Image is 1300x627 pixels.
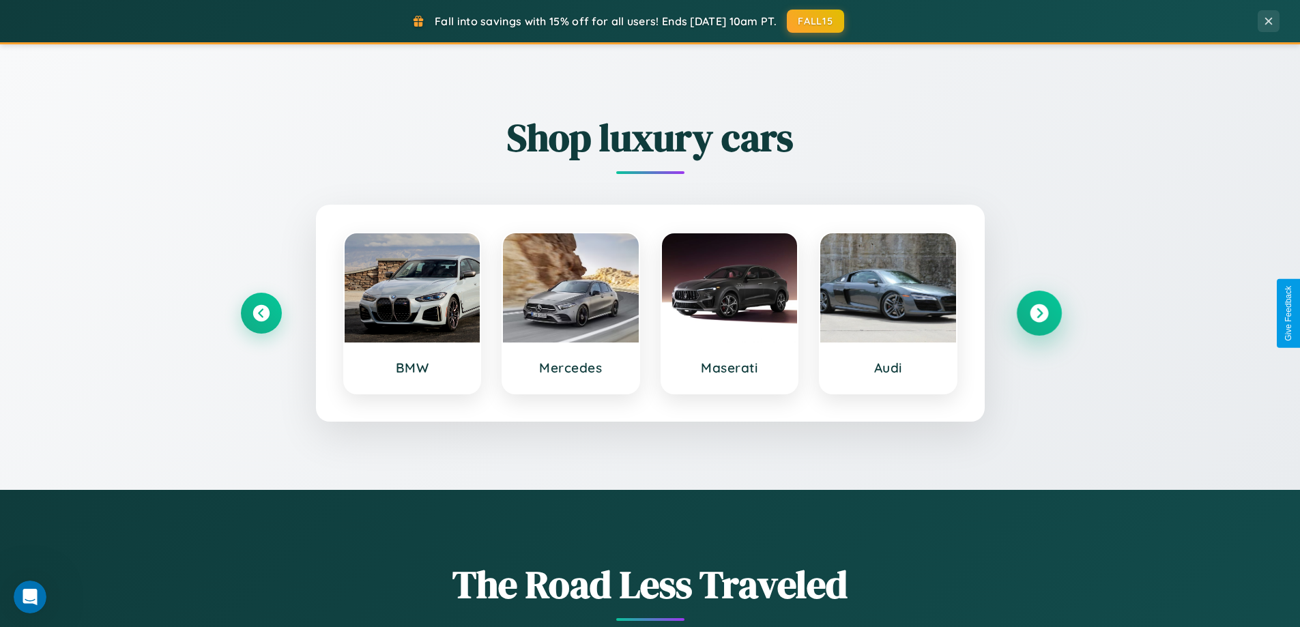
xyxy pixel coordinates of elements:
[676,360,784,376] h3: Maserati
[517,360,625,376] h3: Mercedes
[834,360,942,376] h3: Audi
[435,14,777,28] span: Fall into savings with 15% off for all users! Ends [DATE] 10am PT.
[14,581,46,613] iframe: Intercom live chat
[241,558,1060,611] h1: The Road Less Traveled
[358,360,467,376] h3: BMW
[1284,286,1293,341] div: Give Feedback
[787,10,844,33] button: FALL15
[241,111,1060,164] h2: Shop luxury cars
